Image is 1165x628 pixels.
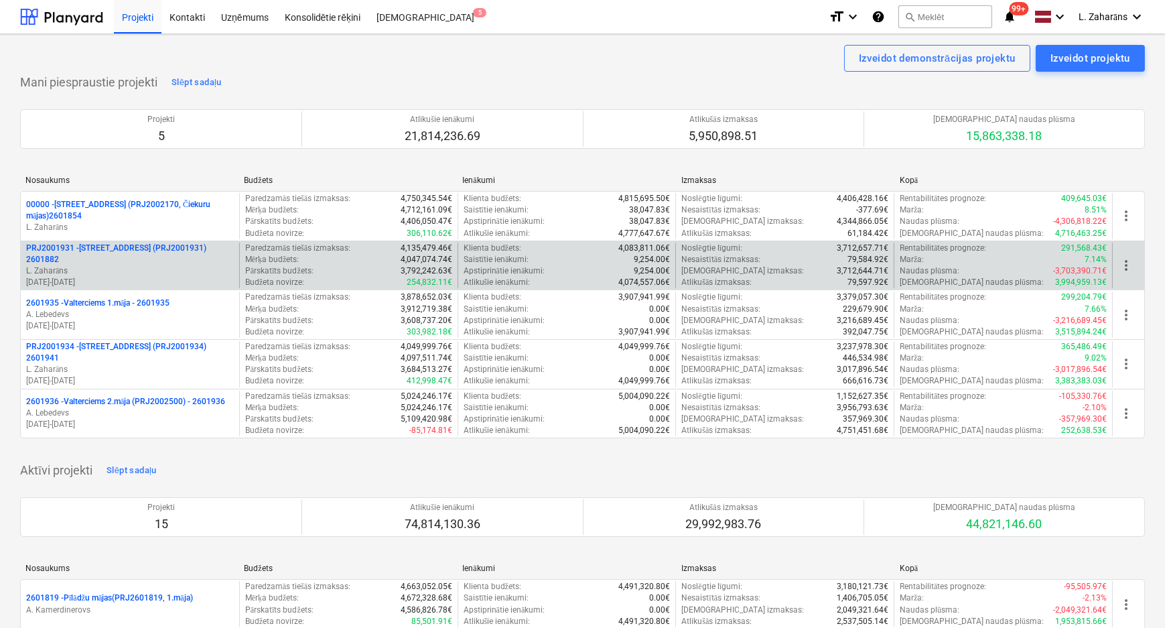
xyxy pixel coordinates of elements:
p: Saistītie ienākumi : [464,353,529,364]
p: Naudas plūsma : [900,315,959,326]
p: Projekti [147,502,175,513]
p: Apstiprinātie ienākumi : [464,216,545,227]
p: 0.00€ [649,605,670,616]
p: Paredzamās tiešās izmaksas : [245,391,350,402]
p: 4,406,428.16€ [837,193,888,204]
p: Rentabilitātes prognoze : [900,341,986,353]
p: 299,204.79€ [1061,292,1107,303]
p: Klienta budžets : [464,243,521,254]
p: A. Kamerdinerovs [26,605,234,616]
p: Budžeta novirze : [245,375,304,387]
p: 3,608,737.20€ [401,315,452,326]
p: Apstiprinātie ienākumi : [464,364,545,375]
p: 4,097,511.74€ [401,353,452,364]
p: 412,998.47€ [407,375,452,387]
p: Marža : [900,353,924,364]
p: 4,815,695.50€ [618,193,670,204]
p: Atlikušās izmaksas : [681,425,752,436]
p: Pārskatīts budžets : [245,265,314,277]
p: 0.00€ [649,353,670,364]
p: Atlikušie ienākumi : [464,277,530,288]
p: 4,491,320.80€ [618,581,670,592]
p: Klienta budžets : [464,341,521,353]
div: 2601936 -Valterciems 2.māja (PRJ2002500) - 2601936A. Lebedevs[DATE]-[DATE] [26,396,234,430]
p: 5,004,090.22€ [618,391,670,402]
p: Pārskatīts budžets : [245,364,314,375]
p: Noslēgtie līgumi : [681,292,742,303]
p: Rentabilitātes prognoze : [900,193,986,204]
p: 3,912,719.38€ [401,304,452,315]
p: Rentabilitātes prognoze : [900,243,986,254]
p: 2,537,505.14€ [837,616,888,627]
p: 74,814,130.36 [405,516,480,532]
p: [DEMOGRAPHIC_DATA] izmaksas : [681,605,804,616]
p: Nesaistītās izmaksas : [681,402,760,414]
p: 5,950,898.51 [689,128,758,144]
p: 3,237,978.30€ [837,341,888,353]
p: 21,814,236.69 [405,128,480,144]
p: 4,049,999.76€ [618,341,670,353]
button: Slēpt sadaļu [168,72,225,93]
p: Paredzamās tiešās izmaksas : [245,341,350,353]
div: Ienākumi [462,176,670,186]
p: Atlikušie ienākumi : [464,228,530,239]
p: Atlikušie ienākumi [405,114,480,125]
div: Izmaksas [681,176,889,185]
p: 38,047.83€ [629,216,670,227]
p: [DEMOGRAPHIC_DATA] izmaksas : [681,414,804,425]
p: Pārskatīts budžets : [245,216,314,227]
p: 00000 - [STREET_ADDRESS] (PRJ2002170, Čiekuru mājas)2601854 [26,199,234,222]
button: Slēpt sadaļu [103,460,160,481]
p: L. Zaharāns [26,364,234,375]
p: 4,083,811.06€ [618,243,670,254]
p: 0.00€ [649,592,670,604]
p: [DEMOGRAPHIC_DATA] naudas plūsma : [900,425,1044,436]
p: 306,110.62€ [407,228,452,239]
p: [DATE] - [DATE] [26,419,234,430]
p: 3,017,896.54€ [837,364,888,375]
p: Apstiprinātie ienākumi : [464,315,545,326]
p: 357,969.30€ [843,414,888,425]
p: 3,216,689.45€ [837,315,888,326]
p: [DATE] - [DATE] [26,277,234,288]
p: 0.00€ [649,414,670,425]
p: Budžeta novirze : [245,326,304,338]
span: 5 [473,8,486,17]
p: PRJ2001934 - [STREET_ADDRESS] (PRJ2001934) 2601941 [26,341,234,364]
div: 00000 -[STREET_ADDRESS] (PRJ2002170, Čiekuru mājas)2601854L. Zaharāns [26,199,234,233]
p: 1,406,705.05€ [837,592,888,604]
p: 3,878,652.03€ [401,292,452,303]
p: 4,049,999.76€ [401,341,452,353]
p: 38,047.83€ [629,204,670,216]
p: Saistītie ienākumi : [464,254,529,265]
p: [DEMOGRAPHIC_DATA] naudas plūsma : [900,616,1044,627]
div: 2601819 -Pīlādžu mājas(PRJ2601819, 1.māja)A. Kamerdinerovs [26,592,234,615]
p: Apstiprinātie ienākumi : [464,265,545,277]
p: Atlikušie ienākumi : [464,616,530,627]
p: 4,750,345.54€ [401,193,452,204]
p: [DEMOGRAPHIC_DATA] naudas plūsma [933,502,1075,513]
p: [DEMOGRAPHIC_DATA] naudas plūsma : [900,375,1044,387]
p: -85,174.81€ [409,425,452,436]
p: Nesaistītās izmaksas : [681,204,760,216]
p: Atlikušās izmaksas [689,114,758,125]
p: 252,638.53€ [1061,425,1107,436]
p: 4,712,161.09€ [401,204,452,216]
div: Kopā [900,564,1107,574]
p: L. Zaharāns [26,222,234,233]
p: Budžeta novirze : [245,228,304,239]
p: 4,716,463.25€ [1055,228,1107,239]
p: 0.00€ [649,364,670,375]
p: A. Lebedevs [26,407,234,419]
p: 291,568.43€ [1061,243,1107,254]
p: Budžeta novirze : [245,425,304,436]
p: 5,004,090.22€ [618,425,670,436]
p: Mērķa budžets : [245,304,299,315]
p: 3,379,057.30€ [837,292,888,303]
p: Noslēgtie līgumi : [681,581,742,592]
p: Aktīvi projekti [20,462,92,479]
p: Naudas plūsma : [900,605,959,616]
p: 4,406,050.47€ [401,216,452,227]
div: Slēpt sadaļu [172,75,222,90]
p: Pārskatīts budžets : [245,414,314,425]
